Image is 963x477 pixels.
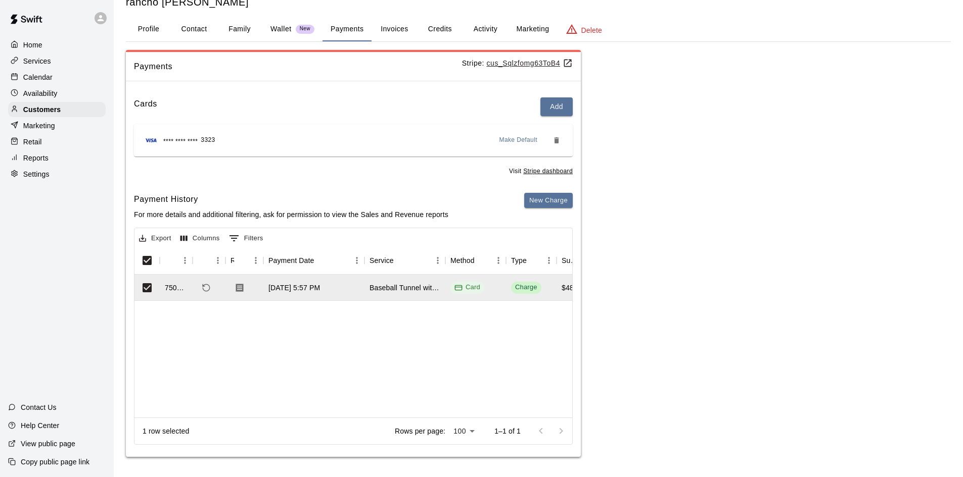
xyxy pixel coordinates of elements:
button: Credits [417,17,463,41]
a: Settings [8,167,106,182]
button: Menu [177,253,193,268]
p: Contact Us [21,402,57,412]
p: Wallet [270,24,292,34]
div: Receipt [231,246,234,275]
p: Reports [23,153,49,163]
u: Stripe dashboard [523,168,573,175]
button: Family [217,17,262,41]
span: Visit [509,167,573,177]
button: Menu [491,253,506,268]
div: Card [454,283,480,292]
button: Sort [394,253,408,268]
button: Invoices [372,17,417,41]
button: Profile [126,17,171,41]
span: Make Default [499,135,538,145]
div: Method [450,246,475,275]
button: Menu [349,253,364,268]
p: Help Center [21,420,59,431]
p: Availability [23,88,58,98]
a: Retail [8,134,106,149]
div: Refund [193,246,225,275]
button: Menu [541,253,557,268]
a: Availability [8,86,106,101]
a: Services [8,54,106,69]
p: Settings [23,169,50,179]
button: Contact [171,17,217,41]
p: Services [23,56,51,66]
p: Customers [23,104,61,115]
div: Reports [8,150,106,166]
button: Export [136,231,174,246]
div: 100 [449,424,478,439]
div: 1 row selected [143,426,189,436]
button: Menu [210,253,225,268]
span: Payments [134,60,462,73]
button: Sort [527,253,541,268]
button: Show filters [226,230,266,246]
div: Type [506,246,557,275]
a: Home [8,37,106,52]
p: View public page [21,439,75,449]
button: Menu [248,253,263,268]
div: Service [364,246,445,275]
a: cus_Sqlzfomg63ToB4 [487,59,573,67]
div: Aug 11, 2025, 5:57 PM [268,283,320,293]
p: Home [23,40,42,50]
button: Sort [165,253,179,268]
button: Menu [430,253,445,268]
div: Payment Date [263,246,364,275]
button: Payments [323,17,372,41]
div: $48.00 [562,283,584,293]
span: New [296,26,314,32]
p: Stripe: [462,58,573,69]
div: Service [370,246,394,275]
button: Download Receipt [231,279,249,297]
button: Select columns [178,231,222,246]
div: Charge [515,283,537,292]
button: Sort [198,253,212,268]
a: Calendar [8,70,106,85]
h6: Payment History [134,193,448,206]
div: Id [160,246,193,275]
button: Marketing [508,17,557,41]
div: basic tabs example [126,17,951,41]
div: Subtotal [562,246,578,275]
button: Sort [475,253,489,268]
p: Calendar [23,72,53,82]
p: Rows per page: [395,426,445,436]
button: Remove [548,132,565,148]
button: Sort [314,253,329,268]
button: Make Default [495,132,542,148]
p: 1–1 of 1 [494,426,521,436]
div: Type [511,246,527,275]
button: Add [540,97,573,116]
span: 3323 [201,135,215,145]
a: Customers [8,102,106,117]
p: Retail [23,137,42,147]
div: Receipt [225,246,263,275]
button: New Charge [524,193,573,208]
div: Baseball Tunnel with Machine [370,283,440,293]
p: Copy public page link [21,457,89,467]
div: Payment Date [268,246,314,275]
div: 750646 [165,283,188,293]
a: You don't have the permission to visit the Stripe dashboard [523,168,573,175]
a: Marketing [8,118,106,133]
p: For more details and additional filtering, ask for permission to view the Sales and Revenue reports [134,209,448,220]
h6: Cards [134,97,157,116]
p: Delete [581,25,602,35]
img: Credit card brand logo [142,135,160,145]
div: Method [445,246,506,275]
span: Refund payment [198,279,215,296]
button: Activity [463,17,508,41]
p: Marketing [23,121,55,131]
